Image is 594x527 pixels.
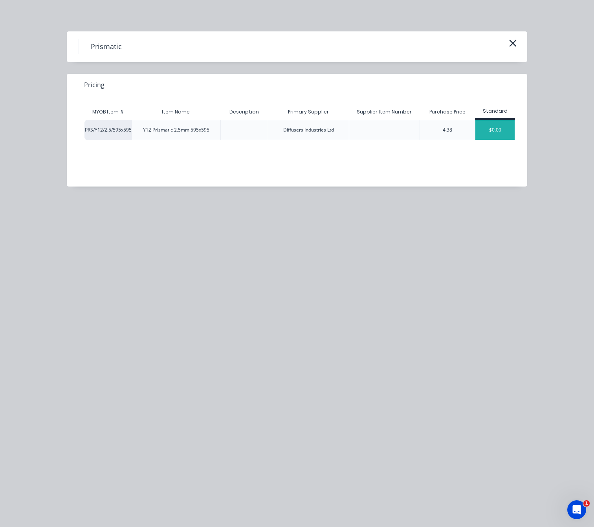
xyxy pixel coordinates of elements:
[282,102,335,122] div: Primary Supplier
[223,102,265,122] div: Description
[84,104,132,120] div: MYOB Item #
[350,102,418,122] div: Supplier Item Number
[423,102,472,122] div: Purchase Price
[475,108,515,115] div: Standard
[475,120,515,140] div: $0.00
[143,126,209,134] div: Y12 Prismatic 2.5mm 595x595
[156,102,196,122] div: Item Name
[84,120,132,140] div: PRS/Y12/2.5/595x595
[283,126,334,134] div: Diffusers Industries Ltd
[443,126,452,134] div: 4.38
[79,39,134,54] h4: Prismatic
[583,500,590,507] span: 1
[567,500,586,519] iframe: Intercom live chat
[84,80,104,90] span: Pricing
